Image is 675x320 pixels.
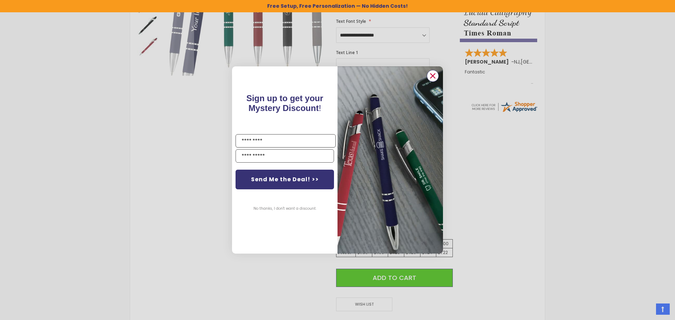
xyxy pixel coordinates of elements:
img: pop-up-image [337,66,443,254]
button: No thanks, I don't want a discount. [250,200,320,217]
button: Close dialog [427,70,439,82]
span: Sign up to get your Mystery Discount [246,93,323,113]
span: ! [246,93,323,113]
button: Send Me the Deal! >> [236,170,334,189]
